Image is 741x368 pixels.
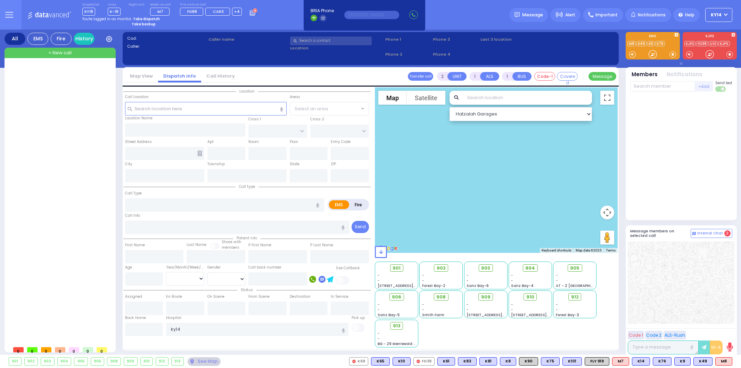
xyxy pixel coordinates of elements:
button: Covered [557,72,578,81]
span: Phone 2 [385,51,430,57]
button: UNIT [447,72,467,81]
button: Map camera controls [600,206,614,219]
span: 912 [571,294,579,301]
label: State [290,161,299,167]
small: Share with [222,239,241,245]
span: - [556,307,558,312]
span: - [378,336,380,341]
label: On Scene [207,294,224,299]
span: - [422,278,424,283]
span: Phone 4 [433,51,478,57]
span: Forest Bay-2 [422,283,445,288]
a: Call History [201,73,240,79]
label: Room [248,139,259,145]
span: 2 [724,230,731,237]
span: - [467,278,469,283]
div: BLS [541,357,560,366]
span: Patient info [233,235,261,241]
span: 0 [83,347,93,352]
div: BLS [479,357,497,366]
span: Select an area [295,105,328,112]
span: - [556,302,558,307]
label: Back Home [125,315,146,321]
label: EMS [626,34,680,39]
div: K65 [371,357,390,366]
span: [STREET_ADDRESS][PERSON_NAME] [378,283,443,288]
span: Location [236,89,258,94]
span: BRIA Phone [311,8,334,14]
span: - [378,331,380,336]
span: 901 [393,265,401,272]
a: M8 [627,41,636,46]
button: ALS [480,72,499,81]
a: Map View [125,73,158,79]
div: K69 [349,357,368,366]
label: Cad: [127,35,206,41]
div: FLY 919 [585,357,609,366]
span: members [222,245,239,250]
label: Gender [207,265,221,270]
span: - [422,302,424,307]
button: Transfer call [408,72,433,81]
a: K76 [655,41,665,46]
input: (000)000-00000 [344,11,399,19]
img: red-radio-icon.svg [417,360,420,363]
div: BLS [500,357,516,366]
div: BLS [653,357,672,366]
a: KJFD [684,41,695,46]
div: K49 [693,357,713,366]
span: Important [595,12,618,18]
span: - [422,273,424,278]
div: All [5,33,25,45]
button: Send [352,221,369,233]
label: Cross 1 [248,117,261,122]
label: Fire units on call [180,3,242,7]
div: BLS [458,357,477,366]
div: FD38 [413,357,435,366]
strong: Take dispatch [133,16,160,22]
span: - [378,307,380,312]
div: 910 [141,358,153,365]
span: Sanz Bay-5 [378,312,400,318]
div: K61 [437,357,455,366]
div: EMS [27,33,48,45]
span: [STREET_ADDRESS][PERSON_NAME] [511,312,577,318]
span: Phone 3 [433,37,478,42]
button: KY14 [705,8,732,22]
span: KY18 [82,8,95,16]
label: Floor [290,139,298,145]
a: Util [709,41,718,46]
span: - [467,273,469,278]
div: K101 [562,357,582,366]
span: 908 [436,294,446,301]
div: K10 [393,357,411,366]
span: 0 [97,347,107,352]
span: 903 [481,265,490,272]
label: Pick up [352,315,365,321]
span: Smith Farm [422,312,444,318]
span: Help [685,12,694,18]
label: Destination [290,294,311,299]
label: Lines [108,3,121,7]
div: 908 [107,358,121,365]
button: Toggle fullscreen view [600,91,614,105]
input: Search member [630,81,695,91]
span: Forest Bay-3 [556,312,579,318]
span: - [378,278,380,283]
span: 905 [570,265,579,272]
span: 0 [27,347,38,352]
label: Last 3 location [480,37,547,42]
label: Call Type [125,191,142,196]
img: Logo [27,10,74,19]
span: Notifications [638,12,666,18]
img: comment-alt.png [692,232,696,235]
label: Call back number [248,265,281,270]
label: EMS [329,200,349,209]
label: P First Name [248,242,271,248]
div: M8 [715,357,732,366]
span: Call type [236,184,258,189]
span: M7 [157,9,163,14]
a: KJPS [718,41,730,46]
h5: Message members on selected call [630,229,691,238]
button: Message [588,72,616,81]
